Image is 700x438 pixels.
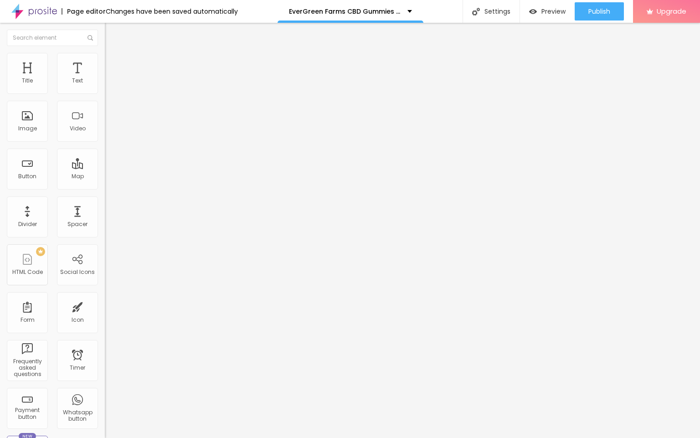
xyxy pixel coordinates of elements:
[18,125,37,132] div: Image
[70,125,86,132] div: Video
[575,2,624,21] button: Publish
[472,8,480,15] img: Icone
[9,358,45,378] div: Frequently asked questions
[588,8,610,15] span: Publish
[657,7,686,15] span: Upgrade
[72,317,84,323] div: Icon
[60,269,95,275] div: Social Icons
[106,8,238,15] div: Changes have been saved automatically
[18,173,36,180] div: Button
[18,221,37,227] div: Divider
[70,365,85,371] div: Timer
[87,35,93,41] img: Icone
[22,77,33,84] div: Title
[9,407,45,420] div: Payment button
[541,8,566,15] span: Preview
[72,77,83,84] div: Text
[12,269,43,275] div: HTML Code
[21,317,35,323] div: Form
[72,173,84,180] div: Map
[7,30,98,46] input: Search element
[105,23,700,438] iframe: Editor
[59,409,95,423] div: Whatsapp button
[289,8,401,15] p: EverGreen Farms CBD Gummies We Tested It For 90 Days. How does it work?
[67,221,87,227] div: Spacer
[62,8,106,15] div: Page editor
[529,8,537,15] img: view-1.svg
[520,2,575,21] button: Preview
